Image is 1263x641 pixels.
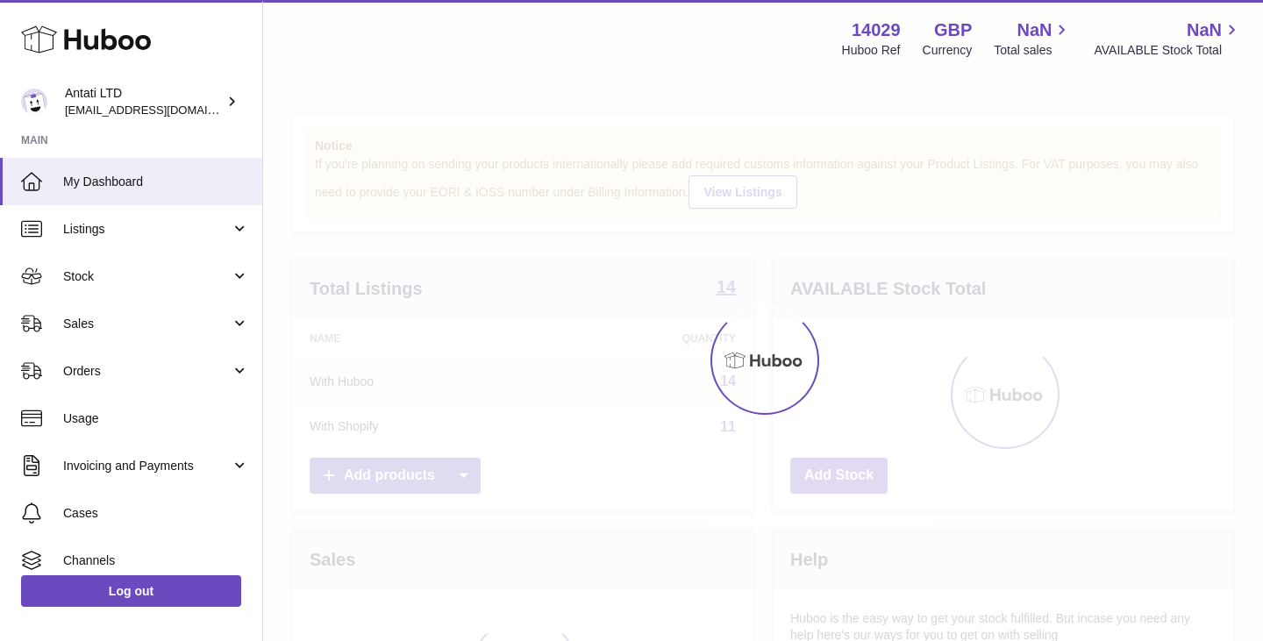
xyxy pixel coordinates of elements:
span: Cases [63,505,249,522]
a: NaN Total sales [994,18,1072,59]
a: NaN AVAILABLE Stock Total [1094,18,1242,59]
span: NaN [1017,18,1052,42]
span: NaN [1187,18,1222,42]
img: toufic@antatiskin.com [21,89,47,115]
span: Invoicing and Payments [63,458,231,474]
span: Channels [63,552,249,569]
span: Orders [63,363,231,380]
span: My Dashboard [63,174,249,190]
div: Antati LTD [65,85,223,118]
div: Currency [923,42,973,59]
span: [EMAIL_ADDRESS][DOMAIN_NAME] [65,103,258,117]
strong: GBP [934,18,972,42]
span: Sales [63,316,231,332]
span: Stock [63,268,231,285]
span: AVAILABLE Stock Total [1094,42,1242,59]
strong: 14029 [852,18,901,42]
span: Usage [63,410,249,427]
span: Total sales [994,42,1072,59]
a: Log out [21,575,241,607]
span: Listings [63,221,231,238]
div: Huboo Ref [842,42,901,59]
